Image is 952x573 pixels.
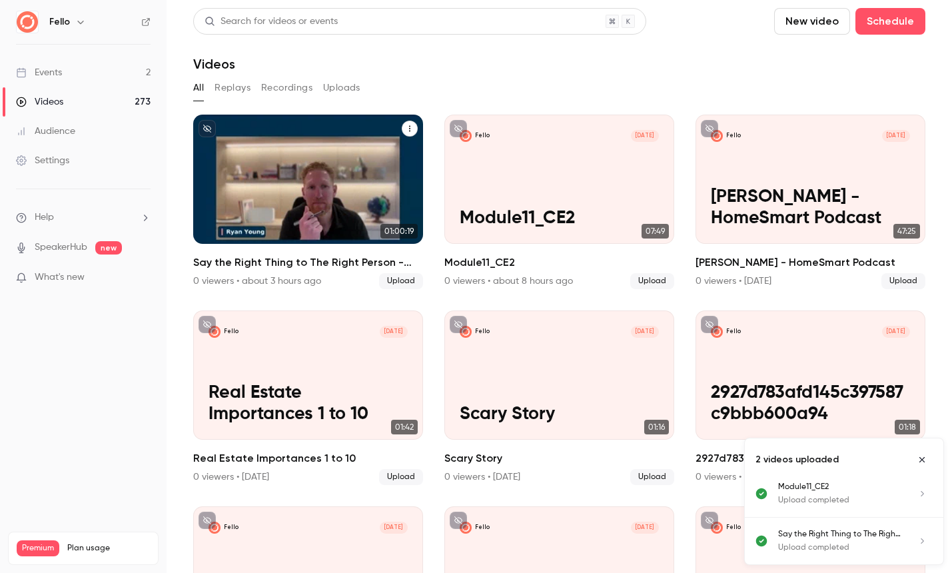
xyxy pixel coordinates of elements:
div: Settings [16,154,69,167]
button: unpublished [701,512,718,529]
h2: 2927d783afd145c397587c9bbb600a94 [696,450,925,466]
button: unpublished [701,120,718,137]
p: Module11_CE2 [778,481,901,493]
span: Premium [17,540,59,556]
span: [DATE] [882,326,910,337]
span: [DATE] [380,522,408,533]
span: [DATE] [631,130,659,141]
a: 2927d783afd145c397587c9bbb600a94Fello[DATE]2927d783afd145c397587c9bbb600a9401:182927d783afd145c39... [696,310,925,485]
span: [DATE] [380,326,408,337]
div: Search for videos or events [205,15,338,29]
button: Replays [215,77,250,99]
span: [DATE] [631,326,659,337]
h2: Module11_CE2 [444,255,674,271]
span: What's new [35,271,85,285]
span: Plan usage [67,543,150,554]
p: Fello [224,328,238,336]
p: Fello [475,328,490,336]
p: Module11_CE2 [460,208,658,229]
span: Upload [630,273,674,289]
div: Videos [16,95,63,109]
div: 0 viewers • [DATE] [193,470,269,484]
p: Fello [475,132,490,140]
a: Ryan Young - HomeSmart PodcastFello[DATE][PERSON_NAME] - HomeSmart Podcast47:25[PERSON_NAME] - Ho... [696,115,925,289]
button: All [193,77,204,99]
span: 07:49 [642,224,669,239]
button: unpublished [450,316,467,333]
p: [PERSON_NAME] - HomeSmart Podcast [711,187,909,229]
li: Real Estate Importances 1 to 10 [193,310,423,485]
span: 01:00:19 [380,224,418,239]
span: 47:25 [893,224,920,239]
a: Real Estate Importances 1 to 10Fello[DATE]Real Estate Importances 1 to 1001:42Real Estate Importa... [193,310,423,485]
span: [DATE] [882,130,910,141]
p: Upload completed [778,542,901,554]
div: 0 viewers • about 3 hours ago [193,275,321,288]
span: Upload [630,469,674,485]
p: Fello [726,132,741,140]
p: Fello [726,328,741,336]
h6: Fello [49,15,70,29]
p: Upload completed [778,494,901,506]
button: Close uploads list [911,449,933,470]
h2: Real Estate Importances 1 to 10 [193,450,423,466]
button: Schedule [855,8,925,35]
h2: Scary Story [444,450,674,466]
p: 2 videos uploaded [755,453,839,466]
button: unpublished [450,120,467,137]
li: help-dropdown-opener [16,211,151,225]
li: Module11_CE2 [444,115,674,289]
span: Upload [379,469,423,485]
p: Say the Right Thing to The Right Person - [PERSON_NAME] [778,528,901,540]
button: unpublished [199,316,216,333]
h2: Say the Right Thing to The Right Person - [PERSON_NAME] [193,255,423,271]
p: Real Estate Importances 1 to 10 [209,382,407,424]
span: [DATE] [631,522,659,533]
a: 01:00:19Say the Right Thing to The Right Person - [PERSON_NAME]0 viewers • about 3 hours agoUpload [193,115,423,289]
button: Recordings [261,77,312,99]
a: Module11_CE2Upload completed [778,481,933,506]
img: Fello [17,11,38,33]
div: 0 viewers • [DATE] [444,470,520,484]
span: new [95,241,122,255]
li: Ryan Young - HomeSmart Podcast [696,115,925,289]
p: Fello [224,524,238,532]
span: 01:18 [895,420,920,434]
a: SpeakerHub [35,241,87,255]
ul: Uploads list [745,481,943,564]
a: Say the Right Thing to The Right Person - [PERSON_NAME]Upload completed [778,528,933,554]
h1: Videos [193,56,235,72]
p: Fello [726,524,741,532]
section: Videos [193,8,925,565]
button: unpublished [450,512,467,529]
div: 0 viewers • about 8 hours ago [444,275,573,288]
a: Module11_CE2Fello[DATE]Module11_CE207:49Module11_CE20 viewers • about 8 hours agoUpload [444,115,674,289]
li: Scary Story [444,310,674,485]
div: Audience [16,125,75,138]
button: New video [774,8,850,35]
p: Scary Story [460,404,658,424]
button: Uploads [323,77,360,99]
span: Help [35,211,54,225]
div: Events [16,66,62,79]
div: 0 viewers • [DATE] [696,275,771,288]
button: unpublished [199,512,216,529]
div: 0 viewers • [DATE] [696,470,771,484]
li: Say the Right Thing to The Right Person - Phil M Jones [193,115,423,289]
span: Upload [881,273,925,289]
p: 2927d783afd145c397587c9bbb600a94 [711,382,909,424]
span: 01:16 [644,420,669,434]
li: 2927d783afd145c397587c9bbb600a94 [696,310,925,485]
h2: [PERSON_NAME] - HomeSmart Podcast [696,255,925,271]
p: Fello [475,524,490,532]
button: unpublished [199,120,216,137]
button: unpublished [701,316,718,333]
span: 01:42 [391,420,418,434]
span: Upload [379,273,423,289]
a: Scary StoryFello[DATE]Scary Story01:16Scary Story0 viewers • [DATE]Upload [444,310,674,485]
